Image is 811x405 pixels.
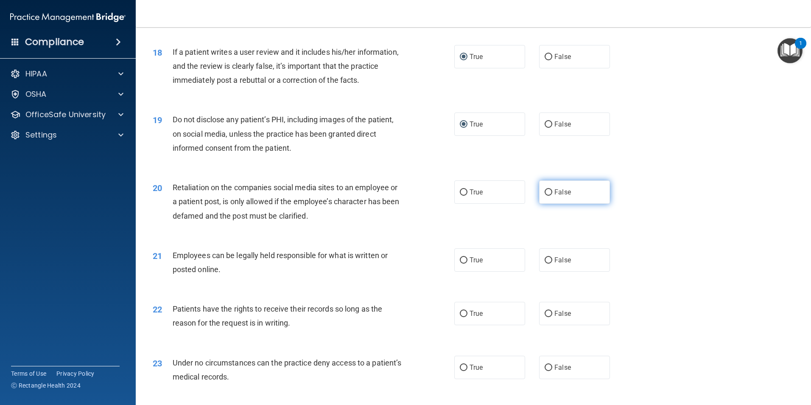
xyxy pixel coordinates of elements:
[460,311,467,317] input: True
[56,369,95,378] a: Privacy Policy
[470,120,483,128] span: True
[470,256,483,264] span: True
[460,54,467,60] input: True
[460,257,467,264] input: True
[545,121,552,128] input: False
[173,304,382,327] span: Patients have the rights to receive their records so long as the reason for the request is in wri...
[173,48,399,84] span: If a patient writes a user review and it includes his/her information, and the review is clearly ...
[10,89,123,99] a: OSHA
[10,110,123,120] a: OfficeSafe University
[11,381,81,390] span: Ⓒ Rectangle Health 2024
[470,309,483,318] span: True
[25,130,57,140] p: Settings
[25,69,47,79] p: HIPAA
[545,54,552,60] input: False
[470,53,483,61] span: True
[25,110,106,120] p: OfficeSafe University
[460,121,467,128] input: True
[769,346,801,379] iframe: Drift Widget Chat Controller
[554,363,571,371] span: False
[153,183,162,193] span: 20
[11,369,46,378] a: Terms of Use
[554,188,571,196] span: False
[554,256,571,264] span: False
[10,9,126,26] img: PMB logo
[153,251,162,261] span: 21
[554,309,571,318] span: False
[545,189,552,196] input: False
[460,189,467,196] input: True
[470,188,483,196] span: True
[799,43,802,54] div: 1
[777,38,803,63] button: Open Resource Center, 1 new notification
[545,365,552,371] input: False
[554,120,571,128] span: False
[460,365,467,371] input: True
[153,115,162,125] span: 19
[470,363,483,371] span: True
[173,183,400,220] span: Retaliation on the companies social media sites to an employee or a patient post, is only allowed...
[545,311,552,317] input: False
[10,130,123,140] a: Settings
[545,257,552,264] input: False
[153,304,162,315] span: 22
[25,36,84,48] h4: Compliance
[25,89,47,99] p: OSHA
[10,69,123,79] a: HIPAA
[173,358,402,381] span: Under no circumstances can the practice deny access to a patient’s medical records.
[153,48,162,58] span: 18
[153,358,162,368] span: 23
[173,115,394,152] span: Do not disclose any patient’s PHI, including images of the patient, on social media, unless the p...
[173,251,388,274] span: Employees can be legally held responsible for what is written or posted online.
[554,53,571,61] span: False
